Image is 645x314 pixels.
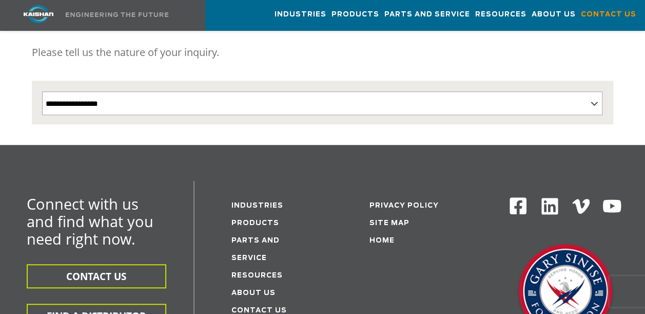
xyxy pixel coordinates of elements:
[231,290,276,297] a: About Us
[384,9,470,21] span: Parts and Service
[475,9,526,21] span: Resources
[331,1,379,28] a: Products
[27,264,166,288] button: CONTACT US
[275,1,326,28] a: Industries
[27,194,153,249] span: Connect with us and find what you need right now.
[532,1,576,28] a: About Us
[475,1,526,28] a: Resources
[384,1,470,28] a: Parts and Service
[66,12,168,17] img: Engineering the future
[369,202,439,209] a: Privacy Policy
[231,202,283,209] a: Industries
[231,272,283,279] a: Resources
[532,9,576,21] span: About Us
[231,220,279,227] a: Products
[369,220,409,227] a: Site Map
[602,196,622,216] img: Youtube
[231,237,280,262] a: Parts and service
[572,199,590,214] img: Vimeo
[581,9,636,21] span: Contact Us
[581,1,636,28] a: Contact Us
[369,237,395,244] a: Home
[32,42,613,63] p: Please tell us the nature of your inquiry.
[275,9,326,21] span: Industries
[331,9,379,21] span: Products
[231,307,287,314] a: Contact Us
[540,196,560,216] img: Linkedin
[509,196,527,215] img: Facebook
